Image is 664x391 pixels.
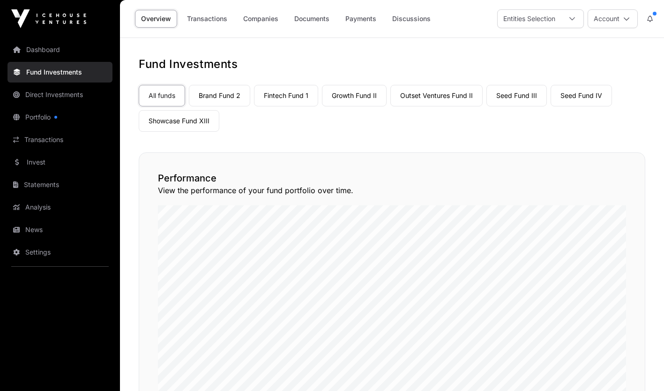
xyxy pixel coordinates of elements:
[139,57,645,72] h1: Fund Investments
[7,197,112,218] a: Analysis
[237,10,284,28] a: Companies
[189,85,250,106] a: Brand Fund 2
[390,85,483,106] a: Outset Ventures Fund II
[7,219,112,240] a: News
[139,85,185,106] a: All funds
[498,10,561,28] div: Entities Selection
[588,9,638,28] button: Account
[7,62,112,83] a: Fund Investments
[322,85,387,106] a: Growth Fund II
[7,39,112,60] a: Dashboard
[486,85,547,106] a: Seed Fund III
[7,174,112,195] a: Statements
[181,10,233,28] a: Transactions
[254,85,318,106] a: Fintech Fund 1
[288,10,336,28] a: Documents
[386,10,437,28] a: Discussions
[7,242,112,263] a: Settings
[339,10,382,28] a: Payments
[139,110,219,132] a: Showcase Fund XIII
[7,107,112,128] a: Portfolio
[7,152,112,173] a: Invest
[7,129,112,150] a: Transactions
[7,84,112,105] a: Direct Investments
[551,85,612,106] a: Seed Fund IV
[617,346,664,391] iframe: Chat Widget
[135,10,177,28] a: Overview
[158,185,626,196] p: View the performance of your fund portfolio over time.
[11,9,86,28] img: Icehouse Ventures Logo
[158,172,626,185] h2: Performance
